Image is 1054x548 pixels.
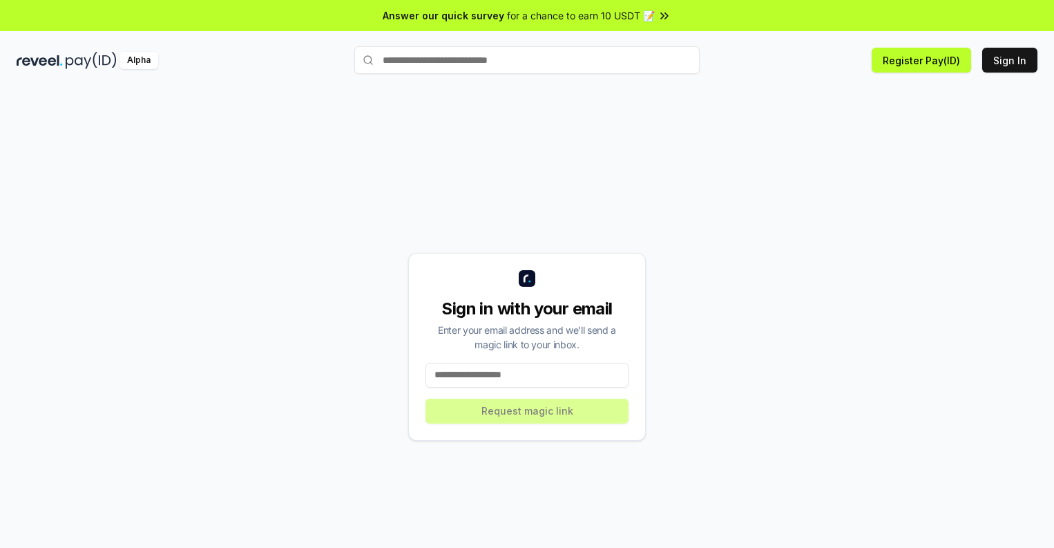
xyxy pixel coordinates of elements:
button: Sign In [982,48,1037,73]
div: Alpha [119,52,158,69]
button: Register Pay(ID) [872,48,971,73]
img: reveel_dark [17,52,63,69]
span: Answer our quick survey [383,8,504,23]
img: pay_id [66,52,117,69]
div: Enter your email address and we’ll send a magic link to your inbox. [425,323,629,352]
div: Sign in with your email [425,298,629,320]
span: for a chance to earn 10 USDT 📝 [507,8,655,23]
img: logo_small [519,270,535,287]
